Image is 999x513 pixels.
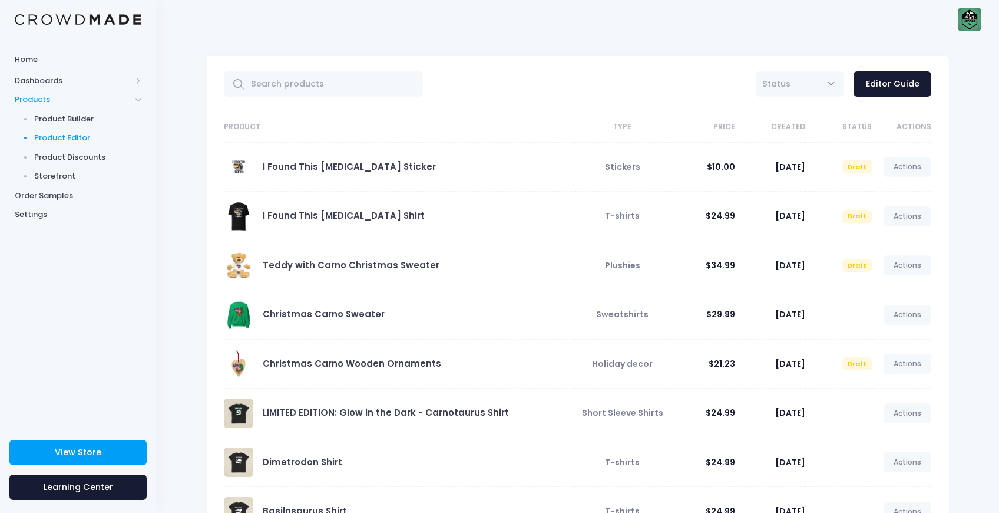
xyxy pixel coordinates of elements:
a: Actions [884,157,932,177]
span: Dashboards [15,75,131,87]
a: I Found This [MEDICAL_DATA] Shirt [263,209,425,222]
a: LIMITED EDITION: Glow in the Dark - Carnotaurus Shirt [263,406,509,419]
span: Short Sleeve Shirts [582,407,663,419]
a: Christmas Carno Sweater [263,308,385,320]
th: Product: activate to sort column ascending [224,112,571,143]
a: Editor Guide [854,71,931,97]
span: $34.99 [706,259,735,271]
span: Draft [842,357,872,370]
span: T-shirts [605,456,640,468]
span: View Store [55,446,101,458]
span: [DATE] [775,161,805,173]
input: Search products [224,71,424,97]
span: Product Discounts [34,152,142,163]
th: Actions: activate to sort column ascending [872,112,931,143]
span: Stickers [605,161,640,173]
span: Status [762,78,790,90]
a: I Found This [MEDICAL_DATA] Sticker [263,160,436,173]
span: Product Editor [34,132,142,144]
img: Logo [15,14,141,25]
span: [DATE] [775,259,805,271]
span: $10.00 [707,161,735,173]
a: Actions [884,403,932,423]
span: [DATE] [775,308,805,320]
span: Sweatshirts [596,308,649,320]
span: Home [15,54,141,65]
span: Draft [842,160,872,173]
th: Type: activate to sort column ascending [571,112,669,143]
span: Draft [842,259,872,272]
span: $24.99 [706,456,735,468]
span: Draft [842,210,872,223]
a: Actions [884,452,932,472]
a: Teddy with Carno Christmas Sweater [263,259,439,271]
th: Status: activate to sort column ascending [805,112,872,143]
span: Plushies [605,259,640,271]
a: Actions [884,354,932,374]
a: Dimetrodon Shirt [263,456,342,468]
span: [DATE] [775,456,805,468]
span: Products [15,94,131,106]
img: User [958,8,981,31]
span: [DATE] [775,210,805,222]
a: Actions [884,206,932,226]
span: [DATE] [775,407,805,419]
span: Holiday decor [592,358,653,370]
a: Learning Center [9,475,147,500]
span: $24.99 [706,407,735,419]
span: Status [756,71,844,97]
a: Actions [884,255,932,275]
span: $24.99 [706,210,735,222]
span: T-shirts [605,210,640,222]
a: Actions [884,305,932,325]
span: Storefront [34,170,142,182]
span: Product Builder [34,113,142,125]
a: Christmas Carno Wooden Ornaments [263,357,441,370]
span: Settings [15,209,141,221]
th: Created: activate to sort column ascending [735,112,805,143]
span: $21.23 [709,358,735,370]
span: [DATE] [775,358,805,370]
span: Learning Center [44,481,113,493]
th: Price: activate to sort column ascending [668,112,735,143]
span: Order Samples [15,190,141,202]
a: View Store [9,440,147,465]
span: $29.99 [706,308,735,320]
